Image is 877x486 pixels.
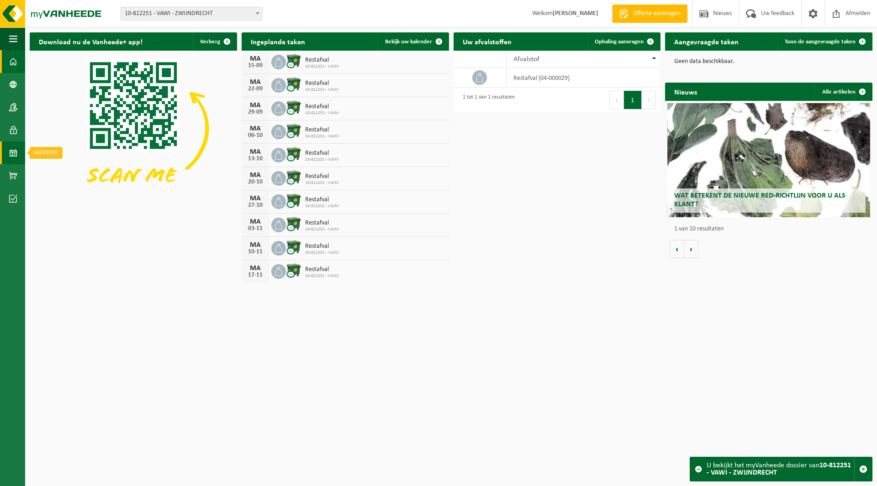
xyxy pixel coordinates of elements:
[246,225,264,232] div: 03-11
[815,83,872,101] a: Alle artikelen
[246,241,264,249] div: MA
[458,90,515,110] div: 1 tot 1 van 1 resultaten
[665,32,748,50] h2: Aangevraagde taken
[454,32,521,50] h2: Uw afvalstoffen
[707,462,851,476] strong: 10-812251 - VAWI - ZWIJNDRECHT
[246,63,264,69] div: 15-09
[246,202,264,209] div: 27-10
[305,173,339,180] span: Restafval
[513,56,539,63] span: Afvalstof
[305,126,339,134] span: Restafval
[30,51,237,206] img: Download de VHEPlus App
[305,243,339,250] span: Restafval
[670,240,684,258] button: Vorige
[674,58,863,65] p: Geen data beschikbaar.
[305,103,339,110] span: Restafval
[286,53,301,69] img: WB-1100-CU
[305,227,339,232] span: 10-812251 - VAWI
[242,32,314,50] h2: Ingeplande taken
[305,157,339,162] span: 10-812251 - VAWI
[246,265,264,272] div: MA
[624,91,642,109] button: 1
[286,77,301,92] img: WB-1100-CU
[30,32,152,50] h2: Download nu de Vanheede+ app!
[193,32,236,51] button: Verberg
[286,193,301,209] img: WB-1100-CU
[665,83,706,100] h2: Nieuws
[785,39,856,45] span: Toon de aangevraagde taken
[246,86,264,92] div: 22-09
[674,226,868,232] p: 1 van 10 resultaten
[246,125,264,132] div: MA
[121,7,262,20] span: 10-812251 - VAWI - ZWIJNDRECHT
[707,457,854,481] div: U bekijkt het myVanheede dossier van
[631,9,683,18] span: Offerte aanvragen
[305,150,339,157] span: Restafval
[305,87,339,93] span: 10-812251 - VAWI
[667,103,871,217] a: Wat betekent de nieuwe RED-richtlijn voor u als klant?
[246,272,264,278] div: 17-11
[305,273,339,279] span: 10-812251 - VAWI
[684,240,698,258] button: Volgende
[246,78,264,86] div: MA
[553,10,598,17] strong: [PERSON_NAME]
[587,32,660,51] a: Ophaling aanvragen
[246,132,264,139] div: 06-10
[609,91,624,109] button: Previous
[305,110,339,116] span: 10-812251 - VAWI
[286,146,301,162] img: WB-1100-CU
[305,204,339,209] span: 10-812251 - VAWI
[595,39,644,45] span: Ophaling aanvragen
[777,32,872,51] a: Toon de aangevraagde taken
[246,148,264,156] div: MA
[305,266,339,273] span: Restafval
[305,250,339,256] span: 10-812251 - VAWI
[286,123,301,139] img: WB-1100-CU
[246,218,264,225] div: MA
[246,156,264,162] div: 13-10
[246,109,264,115] div: 29-09
[121,7,263,21] span: 10-812251 - VAWI - ZWIJNDRECHT
[305,196,339,204] span: Restafval
[385,39,432,45] span: Bekijk uw kalender
[642,91,656,109] button: Next
[286,170,301,185] img: WB-1100-CU
[305,64,339,69] span: 10-812251 - VAWI
[246,249,264,255] div: 10-11
[378,32,448,51] a: Bekijk uw kalender
[305,180,339,186] span: 10-812251 - VAWI
[507,68,661,88] td: restafval (04-000029)
[286,216,301,232] img: WB-1100-CU
[674,192,845,208] span: Wat betekent de nieuwe RED-richtlijn voor u als klant?
[246,55,264,63] div: MA
[305,219,339,227] span: Restafval
[246,172,264,179] div: MA
[612,5,687,23] a: Offerte aanvragen
[246,179,264,185] div: 20-10
[305,57,339,64] span: Restafval
[286,100,301,115] img: WB-1100-CU
[305,134,339,139] span: 10-812251 - VAWI
[200,39,220,45] span: Verberg
[286,263,301,278] img: WB-1100-CU
[246,102,264,109] div: MA
[286,240,301,255] img: WB-1100-CU
[246,195,264,202] div: MA
[305,80,339,87] span: Restafval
